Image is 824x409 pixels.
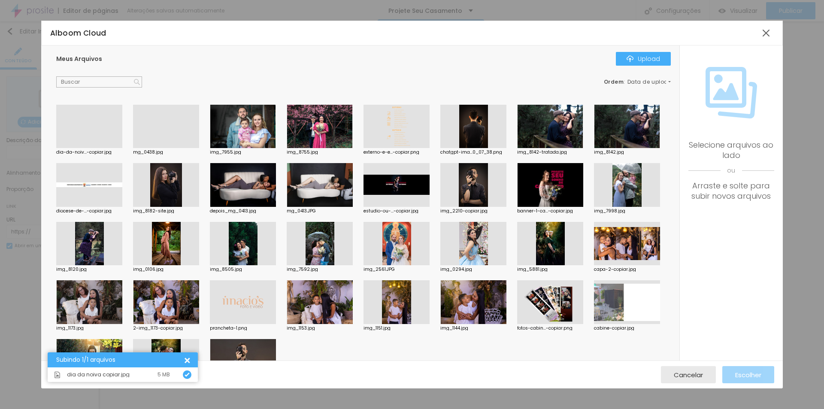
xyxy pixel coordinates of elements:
div: banner-1-ca...-copiar.jpg [517,209,583,213]
span: Cancelar [674,371,703,379]
div: img_1173.jpg [56,326,122,330]
div: img_1144.jpg [440,326,506,330]
div: : [604,79,671,85]
button: Escolher [722,366,774,383]
span: ou [688,161,774,181]
div: chatgpt-ima...0_07_38.png [440,150,506,155]
div: capa-2-copiar.jpg [594,267,660,272]
div: dia-da-noiv...-copiar.jpg [56,150,122,155]
div: img_0294.jpg [440,267,506,272]
button: Cancelar [661,366,716,383]
div: img_8505.jpg [210,267,276,272]
div: Upload [627,55,660,62]
div: mg_0413.JPG [287,209,353,213]
div: img_7955.jpg [210,150,276,155]
div: img_1153.jpg [287,326,353,330]
div: fotos-cabin...-copiar.png [517,326,583,330]
img: Icone [134,79,140,85]
div: img_0106.jpg [133,267,199,272]
span: Meus Arquivos [56,55,102,63]
div: img_8182-site.jpg [133,209,199,213]
div: estudio-ou-...-copiar.jpg [364,209,430,213]
img: Icone [627,55,633,62]
div: diocese-de-...-copiar.jpg [56,209,122,213]
div: img_8755.jpg [287,150,353,155]
img: Icone [185,372,190,377]
div: img_2210-copiar.jpg [440,209,506,213]
div: 5 MB [158,372,170,377]
span: Data de upload [627,79,672,85]
div: mg_0438.jpg [133,150,199,155]
div: externo-e-e...-copiar.png [364,150,430,155]
span: dia da noiva copiar.jpg [67,372,130,377]
div: img_7998.jpg [594,209,660,213]
div: depois_mg_0413.jpg [210,209,276,213]
div: 2-img_1173-copiar.jpg [133,326,199,330]
div: img_8142-tratada.jpg [517,150,583,155]
div: img_8120.jpg [56,267,122,272]
div: img_5881.jpg [517,267,583,272]
div: img_7592.jpg [287,267,353,272]
div: cabine-copiar.jpg [594,326,660,330]
img: Icone [54,372,61,378]
span: Escolher [735,371,761,379]
div: prancheta-1.png [210,326,276,330]
div: Selecione arquivos ao lado Arraste e solte para subir novos arquivos [688,140,774,201]
input: Buscar [56,76,142,88]
img: Icone [706,67,757,118]
div: Subindo 1/1 arquivos [56,357,183,363]
div: img_1151.jpg [364,326,430,330]
span: Ordem [604,78,624,85]
button: IconeUpload [616,52,671,66]
div: img_8142.jpg [594,150,660,155]
div: img_2561.JPG [364,267,430,272]
span: Alboom Cloud [50,28,106,38]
